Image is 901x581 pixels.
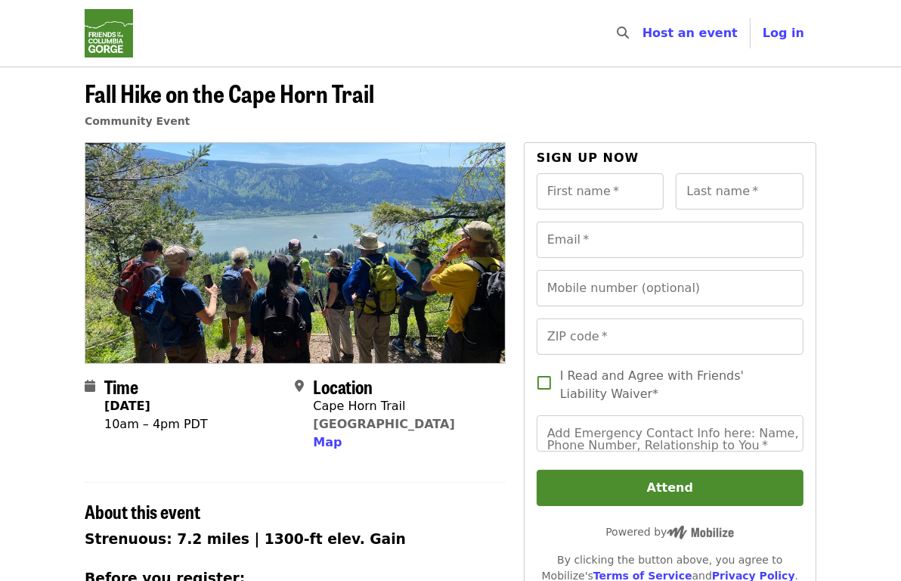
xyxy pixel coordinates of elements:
[617,26,629,40] i: search icon
[313,397,454,415] div: Cape Horn Trail
[85,529,506,550] h3: Strenuous: 7.2 miles | 1300-ft elev. Gain
[104,373,138,399] span: Time
[313,417,454,431] a: [GEOGRAPHIC_DATA]
[642,26,738,40] a: Host an event
[85,9,133,57] img: Friends Of The Columbia Gorge - Home
[667,526,734,539] img: Powered by Mobilize
[537,222,803,258] input: Email
[638,15,650,51] input: Search
[537,173,664,210] input: First name
[313,435,342,449] span: Map
[537,151,639,165] span: Sign up now
[560,367,791,403] span: I Read and Agree with Friends' Liability Waiver*
[537,270,803,306] input: Mobile number (optional)
[85,498,200,524] span: About this event
[85,115,190,127] a: Community Event
[676,173,803,210] input: Last name
[313,433,342,452] button: Map
[85,143,505,362] img: Fall Hike on the Cape Horn Trail organized by Friends Of The Columbia Gorge
[605,526,734,538] span: Powered by
[537,415,803,452] input: Add Emergency Contact Info here: Name, Phone Number, Relationship to You
[751,18,816,48] button: Log in
[85,379,95,393] i: calendar icon
[295,379,304,393] i: map-marker-alt icon
[537,470,803,506] button: Attend
[763,26,804,40] span: Log in
[104,399,150,413] strong: [DATE]
[537,318,803,355] input: ZIP code
[313,373,373,399] span: Location
[104,415,208,433] div: 10am – 4pm PDT
[85,75,374,110] span: Fall Hike on the Cape Horn Trail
